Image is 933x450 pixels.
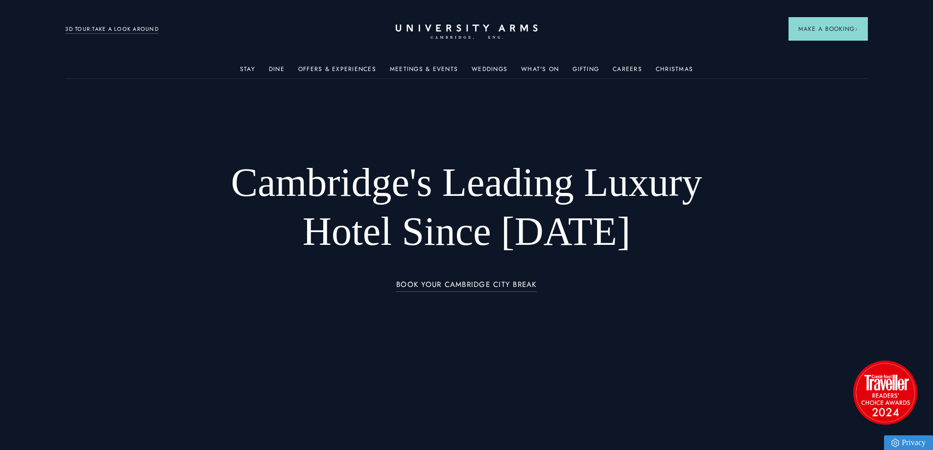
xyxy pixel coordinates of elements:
[521,66,559,78] a: What's On
[656,66,693,78] a: Christmas
[848,355,922,429] img: image-2524eff8f0c5d55edbf694693304c4387916dea5-1501x1501-png
[789,17,868,41] button: Make a BookingArrow icon
[298,66,376,78] a: Offers & Experiences
[798,24,858,33] span: Make a Booking
[205,158,728,256] h1: Cambridge's Leading Luxury Hotel Since [DATE]
[240,66,255,78] a: Stay
[573,66,599,78] a: Gifting
[472,66,507,78] a: Weddings
[613,66,642,78] a: Careers
[396,24,538,40] a: Home
[855,27,858,31] img: Arrow icon
[65,25,159,34] a: 3D TOUR:TAKE A LOOK AROUND
[891,439,899,447] img: Privacy
[390,66,458,78] a: Meetings & Events
[269,66,285,78] a: Dine
[396,281,537,292] a: BOOK YOUR CAMBRIDGE CITY BREAK
[884,435,933,450] a: Privacy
